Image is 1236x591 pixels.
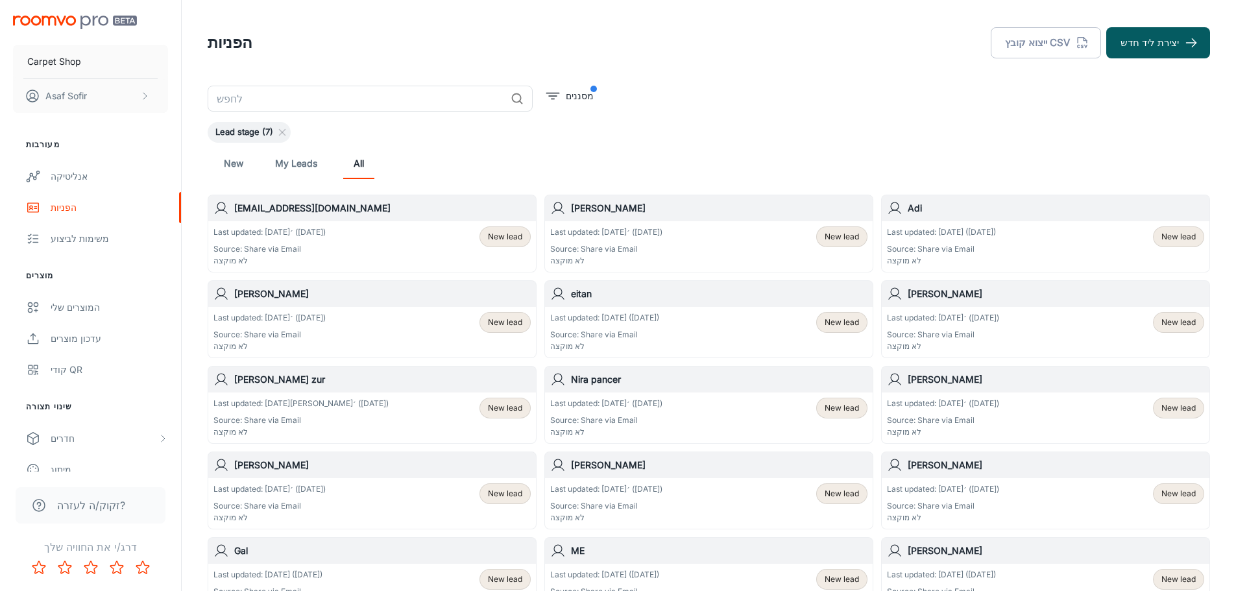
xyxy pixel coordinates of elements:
span: New lead [488,317,522,328]
p: Source: Share via Email [887,415,999,426]
p: Last updated: [DATE]׳ ([DATE]) [550,398,662,409]
p: Source: Share via Email [213,500,326,512]
h6: [PERSON_NAME] [234,287,531,301]
p: מסננים [566,89,594,103]
a: [PERSON_NAME]Last updated: [DATE]׳ ([DATE])Source: Share via Emailלא מוקצהNew lead [881,452,1210,529]
p: לא מוקצה [550,426,662,438]
span: זקוק/ה לעזרה? [57,498,125,513]
a: AdiLast updated: [DATE] ([DATE])Source: Share via Emailלא מוקצהNew lead [881,195,1210,272]
p: Last updated: [DATE] ([DATE]) [550,569,659,581]
div: משימות לביצוע [51,232,168,246]
p: Last updated: [DATE]׳ ([DATE]) [887,398,999,409]
span: New lead [1161,231,1196,243]
span: Lead stage (7) [208,126,281,139]
span: New lead [825,573,859,585]
p: Source: Share via Email [550,243,662,255]
span: New lead [488,231,522,243]
span: New lead [1161,402,1196,414]
p: Last updated: [DATE]׳ ([DATE]) [213,483,326,495]
p: Last updated: [DATE] ([DATE]) [887,569,996,581]
p: Last updated: [DATE]׳ ([DATE]) [213,226,326,238]
p: Asaf Sofir [45,89,87,103]
p: Source: Share via Email [213,329,326,341]
span: New lead [488,573,522,585]
button: ייצוא קובץ CSV [991,27,1101,58]
button: Rate 3 star [78,555,104,581]
div: אנליטיקה [51,169,168,184]
p: Last updated: [DATE] ([DATE]) [550,312,659,324]
p: לא מוקצה [550,341,659,352]
h6: ME [571,544,867,558]
p: Last updated: [DATE] ([DATE]) [887,226,996,238]
p: לא מוקצה [550,512,662,524]
p: לא מוקצה [213,512,326,524]
h6: [PERSON_NAME] [234,458,531,472]
button: Rate 1 star [26,555,52,581]
span: New lead [825,402,859,414]
p: Last updated: [DATE]׳ ([DATE]) [887,483,999,495]
input: לחפש [208,86,505,112]
button: filter [543,86,597,106]
a: All [343,148,374,179]
p: לא מוקצה [550,255,662,267]
a: [PERSON_NAME]Last updated: [DATE]׳ ([DATE])Source: Share via Emailלא מוקצהNew lead [544,452,873,529]
a: eitanLast updated: [DATE] ([DATE])Source: Share via Emailלא מוקצהNew lead [544,280,873,358]
a: [EMAIL_ADDRESS][DOMAIN_NAME]Last updated: [DATE]׳ ([DATE])Source: Share via Emailלא מוקצהNew lead [208,195,537,272]
span: New lead [1161,488,1196,500]
p: Source: Share via Email [887,500,999,512]
h6: [PERSON_NAME] [571,458,867,472]
p: לא מוקצה [213,426,389,438]
div: הפניות [51,200,168,215]
h6: Adi [908,201,1204,215]
h1: הפניות [208,31,252,54]
p: Source: Share via Email [550,415,662,426]
h6: eitan [571,287,867,301]
p: Source: Share via Email [213,243,326,255]
p: Last updated: [DATE]׳ ([DATE]) [550,226,662,238]
div: קודי QR [51,363,168,377]
span: New lead [488,488,522,500]
p: Source: Share via Email [887,329,999,341]
p: לא מוקצה [887,512,999,524]
a: [PERSON_NAME] zurLast updated: [DATE][PERSON_NAME]׳ ([DATE])Source: Share via Emailלא מוקצהNew lead [208,366,537,444]
div: חדרים [51,431,158,446]
button: Carpet Shop [13,45,168,78]
p: Last updated: [DATE][PERSON_NAME]׳ ([DATE]) [213,398,389,409]
button: Rate 2 star [52,555,78,581]
p: דרג/י את החוויה שלך [10,539,171,555]
span: New lead [825,488,859,500]
p: לא מוקצה [887,341,999,352]
span: New lead [825,231,859,243]
span: New lead [825,317,859,328]
h6: [PERSON_NAME] [908,287,1204,301]
p: Source: Share via Email [550,500,662,512]
button: יצירת ליד חדש [1106,27,1210,58]
h6: [PERSON_NAME] [908,458,1204,472]
p: Carpet Shop [27,54,81,69]
button: Asaf Sofir [13,79,168,113]
div: מיתוג [51,463,168,477]
a: [PERSON_NAME]Last updated: [DATE]׳ ([DATE])Source: Share via Emailלא מוקצהNew lead [881,280,1210,358]
h6: Gal [234,544,531,558]
p: Last updated: [DATE] ([DATE]) [213,569,322,581]
span: New lead [488,402,522,414]
span: New lead [1161,317,1196,328]
a: [PERSON_NAME]Last updated: [DATE]׳ ([DATE])Source: Share via Emailלא מוקצהNew lead [544,195,873,272]
h6: [EMAIL_ADDRESS][DOMAIN_NAME] [234,201,531,215]
div: המוצרים שלי [51,300,168,315]
a: Nira pancerLast updated: [DATE]׳ ([DATE])Source: Share via Emailלא מוקצהNew lead [544,366,873,444]
a: New [218,148,249,179]
p: Source: Share via Email [550,329,659,341]
h6: [PERSON_NAME] [908,544,1204,558]
h6: Nira pancer [571,372,867,387]
p: Last updated: [DATE]׳ ([DATE]) [213,312,326,324]
a: [PERSON_NAME]Last updated: [DATE]׳ ([DATE])Source: Share via Emailלא מוקצהNew lead [881,366,1210,444]
p: Last updated: [DATE]׳ ([DATE]) [887,312,999,324]
span: New lead [1161,573,1196,585]
p: Source: Share via Email [887,243,996,255]
a: [PERSON_NAME]Last updated: [DATE]׳ ([DATE])Source: Share via Emailלא מוקצהNew lead [208,452,537,529]
button: Rate 5 star [130,555,156,581]
h6: [PERSON_NAME] zur [234,372,531,387]
p: לא מוקצה [213,341,326,352]
h6: [PERSON_NAME] [908,372,1204,387]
